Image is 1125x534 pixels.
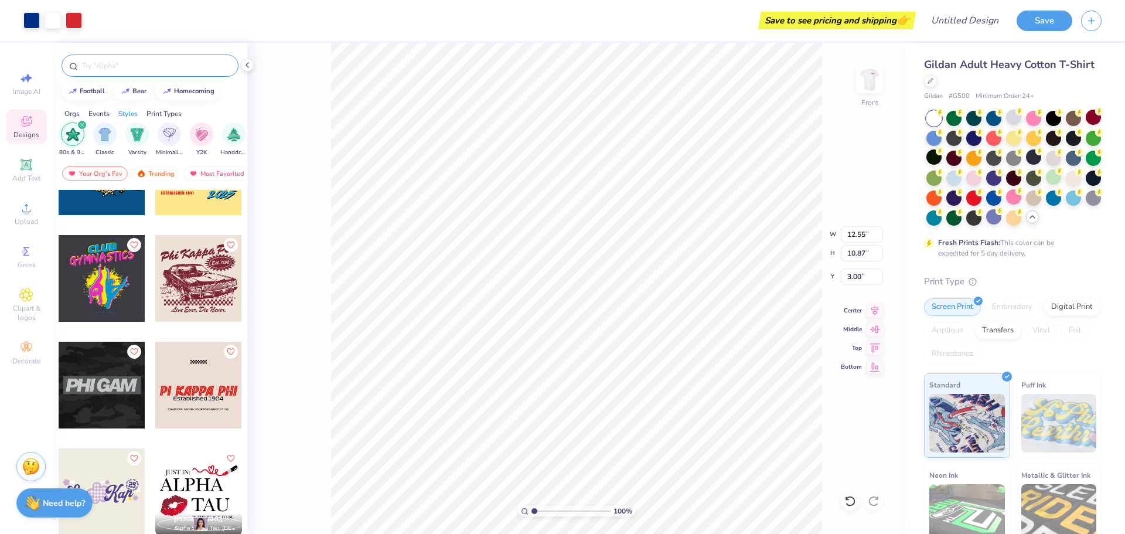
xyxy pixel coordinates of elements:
span: Middle [841,325,862,334]
span: [PERSON_NAME] [174,515,223,523]
img: trending.gif [137,169,146,178]
div: Most Favorited [183,166,250,181]
input: Untitled Design [922,9,1008,32]
div: Print Type [924,275,1102,288]
button: filter button [220,123,247,157]
div: Rhinestones [924,345,981,363]
div: filter for Minimalist [156,123,183,157]
div: Trending [131,166,180,181]
img: Classic Image [98,128,112,141]
span: Designs [13,130,39,140]
span: Upload [15,217,38,226]
div: Styles [118,108,138,119]
img: trend_line.gif [162,88,172,95]
button: filter button [156,123,183,157]
img: Varsity Image [131,128,144,141]
span: 100 % [613,506,632,516]
button: Like [224,451,238,465]
img: trend_line.gif [121,88,130,95]
button: Like [127,238,141,252]
img: trend_line.gif [68,88,77,95]
span: Y2K [196,148,207,157]
span: Center [841,307,862,315]
div: Print Types [146,108,182,119]
img: most_fav.gif [67,169,77,178]
button: bear [114,83,152,100]
span: Alpha Sigma Tau, [GEOGRAPHIC_DATA] [174,524,237,533]
span: Bottom [841,363,862,371]
span: Top [841,344,862,352]
button: filter button [93,123,117,157]
button: Like [224,238,238,252]
img: Y2K Image [195,128,208,141]
span: Minimalist [156,148,183,157]
span: # G500 [949,91,970,101]
span: 80s & 90s [59,148,86,157]
button: Like [127,451,141,465]
button: Like [224,345,238,359]
img: Handdrawn Image [227,128,240,141]
span: Add Text [12,174,40,183]
button: Like [127,345,141,359]
div: football [80,88,105,94]
div: filter for Y2K [190,123,213,157]
span: Puff Ink [1021,379,1046,391]
button: Save [1017,11,1072,31]
button: homecoming [156,83,220,100]
div: Vinyl [1025,322,1058,339]
div: Your Org's Fav [62,166,128,181]
span: Image AI [13,87,40,96]
div: Digital Print [1044,298,1100,316]
span: Greek [18,260,36,270]
div: Applique [924,322,971,339]
span: 👉 [896,13,909,27]
button: filter button [190,123,213,157]
div: Transfers [974,322,1021,339]
div: Save to see pricing and shipping [761,12,913,29]
img: 80s & 90s Image [66,128,80,141]
span: Minimum Order: 24 + [976,91,1034,101]
div: Orgs [64,108,80,119]
img: Minimalist Image [163,128,176,141]
div: Events [88,108,110,119]
img: most_fav.gif [189,169,198,178]
div: filter for Varsity [125,123,149,157]
div: Front [861,97,878,108]
img: Puff Ink [1021,394,1097,453]
div: filter for Classic [93,123,117,157]
span: Classic [96,148,114,157]
span: Neon Ink [929,469,958,481]
img: Front [858,68,881,91]
span: Clipart & logos [6,304,47,322]
div: Embroidery [984,298,1040,316]
input: Try "Alpha" [81,60,231,72]
button: filter button [125,123,149,157]
strong: Fresh Prints Flash: [938,238,1000,247]
img: Standard [929,394,1005,453]
div: Screen Print [924,298,981,316]
span: Standard [929,379,960,391]
div: filter for Handdrawn [220,123,247,157]
div: Foil [1061,322,1089,339]
strong: Need help? [43,498,85,509]
div: This color can be expedited for 5 day delivery. [938,237,1082,259]
button: football [62,83,110,100]
span: Decorate [12,356,40,366]
div: bear [132,88,146,94]
div: homecoming [174,88,214,94]
span: Gildan Adult Heavy Cotton T-Shirt [924,57,1095,72]
button: filter button [59,123,86,157]
div: filter for 80s & 90s [59,123,86,157]
span: Handdrawn [220,148,247,157]
span: Varsity [128,148,146,157]
span: Metallic & Glitter Ink [1021,469,1090,481]
span: Gildan [924,91,943,101]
